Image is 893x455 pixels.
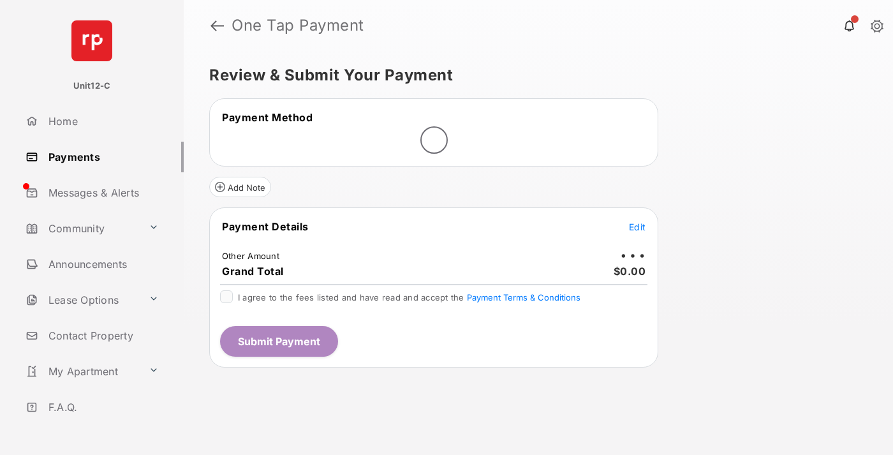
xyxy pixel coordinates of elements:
[222,220,309,233] span: Payment Details
[467,292,580,302] button: I agree to the fees listed and have read and accept the
[629,221,646,232] span: Edit
[20,249,184,280] a: Announcements
[20,213,144,244] a: Community
[73,80,111,93] p: Unit12-C
[20,285,144,315] a: Lease Options
[232,18,364,33] strong: One Tap Payment
[629,220,646,233] button: Edit
[221,250,280,262] td: Other Amount
[20,320,184,351] a: Contact Property
[614,265,646,278] span: $0.00
[222,265,284,278] span: Grand Total
[20,106,184,137] a: Home
[238,292,580,302] span: I agree to the fees listed and have read and accept the
[209,177,271,197] button: Add Note
[20,356,144,387] a: My Apartment
[71,20,112,61] img: svg+xml;base64,PHN2ZyB4bWxucz0iaHR0cDovL3d3dy53My5vcmcvMjAwMC9zdmciIHdpZHRoPSI2NCIgaGVpZ2h0PSI2NC...
[209,68,857,83] h5: Review & Submit Your Payment
[222,111,313,124] span: Payment Method
[20,142,184,172] a: Payments
[220,326,338,357] button: Submit Payment
[20,177,184,208] a: Messages & Alerts
[20,392,184,422] a: F.A.Q.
